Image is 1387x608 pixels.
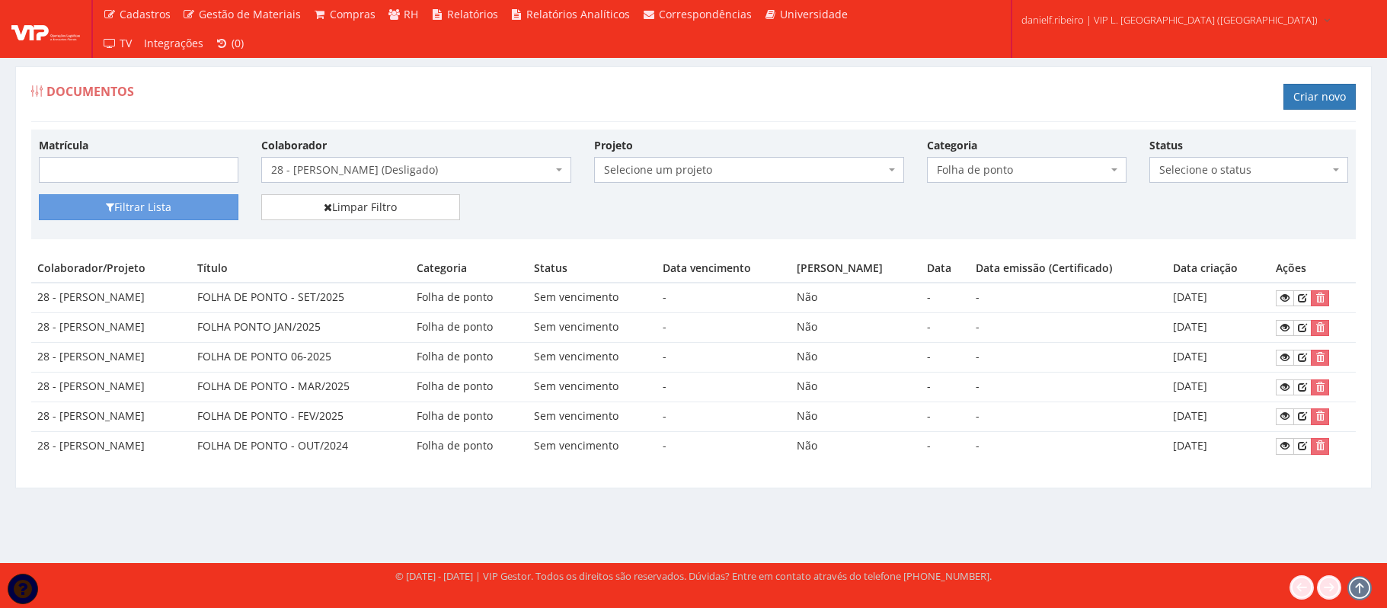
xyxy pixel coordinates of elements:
[191,372,410,402] td: FOLHA DE PONTO - MAR/2025
[528,283,657,312] td: Sem vencimento
[1167,343,1269,373] td: [DATE]
[791,372,922,402] td: Não
[528,402,657,431] td: Sem vencimento
[31,283,191,312] td: 28 - [PERSON_NAME]
[404,7,418,21] span: RH
[1167,254,1269,283] th: Data criação
[927,138,977,153] label: Categoria
[791,402,922,431] td: Não
[46,83,134,100] span: Documentos
[1149,138,1183,153] label: Status
[411,254,528,283] th: Categoria
[261,194,461,220] a: Limpar Filtro
[1167,402,1269,431] td: [DATE]
[657,372,791,402] td: -
[594,157,904,183] span: Selecione um projeto
[791,283,922,312] td: Não
[120,36,132,50] span: TV
[191,283,410,312] td: FOLHA DE PONTO - SET/2025
[31,254,191,283] th: Colaborador/Projeto
[1270,254,1356,283] th: Ações
[970,283,1167,312] td: -
[31,313,191,343] td: 28 - [PERSON_NAME]
[1167,431,1269,460] td: [DATE]
[138,29,209,58] a: Integrações
[191,254,410,283] th: Título
[411,283,528,312] td: Folha de ponto
[39,194,238,220] button: Filtrar Lista
[921,343,970,373] td: -
[970,431,1167,460] td: -
[31,402,191,431] td: 28 - [PERSON_NAME]
[271,162,552,178] span: 28 - LUCAS SANTOS DA CRUZ (Desligado)
[528,372,657,402] td: Sem vencimento
[395,569,992,584] div: © [DATE] - [DATE] | VIP Gestor. Todos os direitos são reservados. Dúvidas? Entre em contato atrav...
[411,431,528,460] td: Folha de ponto
[921,313,970,343] td: -
[411,313,528,343] td: Folha de ponto
[528,313,657,343] td: Sem vencimento
[1167,313,1269,343] td: [DATE]
[1283,84,1356,110] a: Criar novo
[791,343,922,373] td: Não
[120,7,171,21] span: Cadastros
[144,36,203,50] span: Integrações
[657,402,791,431] td: -
[411,372,528,402] td: Folha de ponto
[657,283,791,312] td: -
[261,157,571,183] span: 28 - LUCAS SANTOS DA CRUZ (Desligado)
[921,402,970,431] td: -
[970,254,1167,283] th: Data emissão (Certificado)
[232,36,244,50] span: (0)
[780,7,848,21] span: Universidade
[791,313,922,343] td: Não
[921,283,970,312] td: -
[1149,157,1349,183] span: Selecione o status
[191,343,410,373] td: FOLHA DE PONTO 06-2025
[31,372,191,402] td: 28 - [PERSON_NAME]
[97,29,138,58] a: TV
[791,254,922,283] th: [PERSON_NAME]
[659,7,752,21] span: Correspondências
[528,343,657,373] td: Sem vencimento
[1021,12,1318,27] span: danielf.ribeiro | VIP L. [GEOGRAPHIC_DATA] ([GEOGRAPHIC_DATA])
[528,431,657,460] td: Sem vencimento
[528,254,657,283] th: Status
[604,162,885,178] span: Selecione um projeto
[199,7,301,21] span: Gestão de Materiais
[791,431,922,460] td: Não
[209,29,251,58] a: (0)
[921,254,970,283] th: Data
[526,7,630,21] span: Relatórios Analíticos
[970,343,1167,373] td: -
[191,431,410,460] td: FOLHA DE PONTO - OUT/2024
[927,157,1127,183] span: Folha de ponto
[1167,372,1269,402] td: [DATE]
[970,372,1167,402] td: -
[657,254,791,283] th: Data vencimento
[970,313,1167,343] td: -
[411,402,528,431] td: Folha de ponto
[594,138,633,153] label: Projeto
[657,431,791,460] td: -
[1159,162,1330,178] span: Selecione o status
[921,431,970,460] td: -
[39,138,88,153] label: Matrícula
[447,7,498,21] span: Relatórios
[921,372,970,402] td: -
[191,402,410,431] td: FOLHA DE PONTO - FEV/2025
[411,343,528,373] td: Folha de ponto
[261,138,327,153] label: Colaborador
[191,313,410,343] td: FOLHA PONTO JAN/2025
[657,343,791,373] td: -
[970,402,1167,431] td: -
[657,313,791,343] td: -
[1167,283,1269,312] td: [DATE]
[31,343,191,373] td: 28 - [PERSON_NAME]
[31,431,191,460] td: 28 - [PERSON_NAME]
[11,18,80,40] img: logo
[937,162,1107,178] span: Folha de ponto
[330,7,376,21] span: Compras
